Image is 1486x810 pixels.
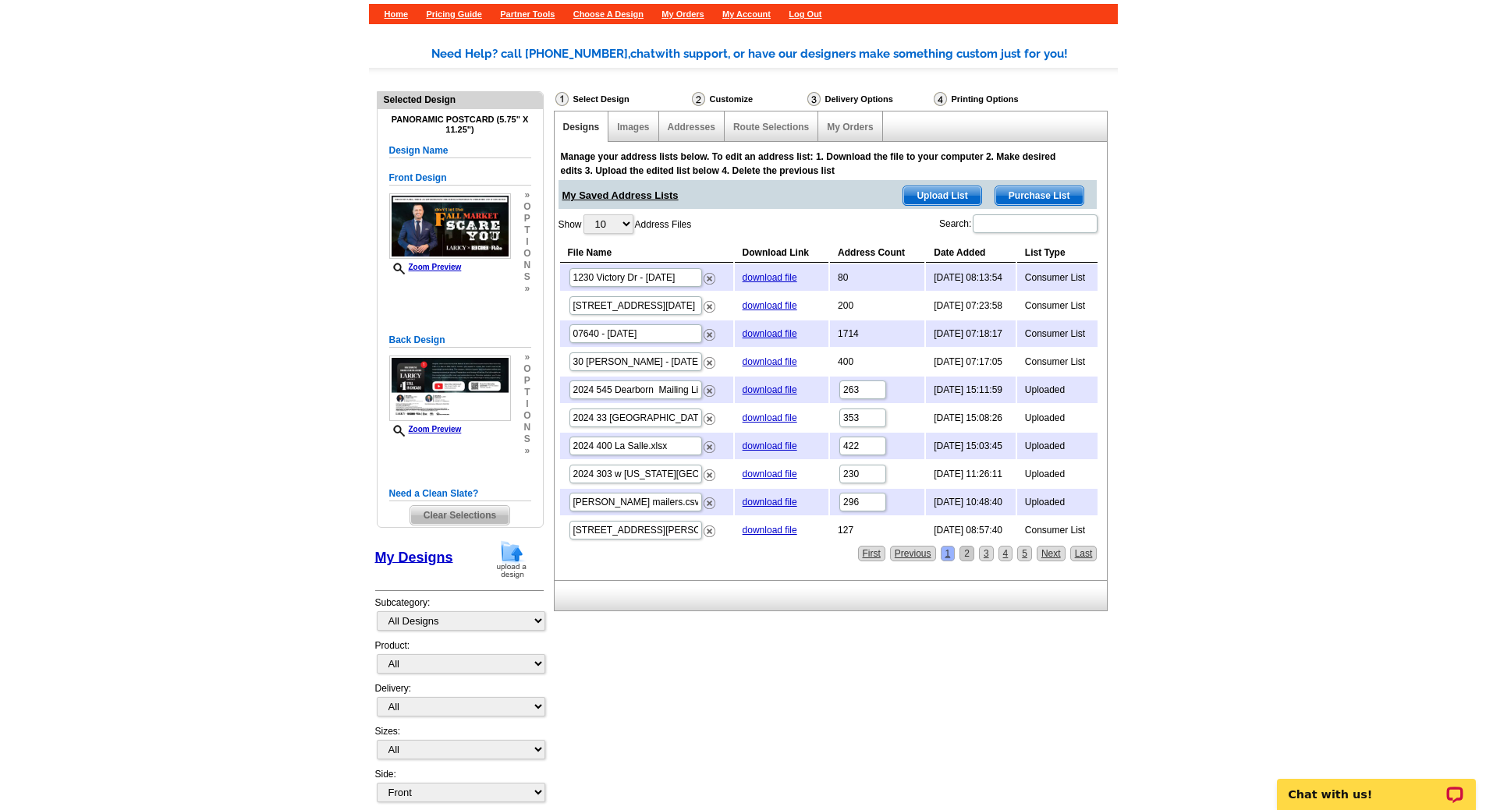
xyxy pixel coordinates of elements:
span: s [523,433,530,445]
a: download file [743,328,797,339]
a: Remove this list [704,438,715,449]
span: o [523,363,530,375]
td: [DATE] 08:57:40 [926,517,1016,543]
img: delete.png [704,497,715,509]
a: Last [1070,546,1098,561]
div: Manage your address lists below. To edit an address list: 1. Download the file to your computer 2... [561,150,1068,178]
img: Printing Options & Summary [934,92,947,106]
label: Show Address Files [559,213,692,235]
span: Purchase List [995,186,1083,205]
td: Consumer List [1017,348,1098,375]
a: My Designs [375,549,453,564]
a: Addresses [668,122,715,133]
a: Route Selections [733,122,809,133]
span: p [523,213,530,225]
th: Download Link [735,243,828,263]
div: Sizes: [375,724,544,767]
a: My Orders [661,9,704,19]
img: delete.png [704,329,715,341]
a: Remove this list [704,354,715,365]
a: 2 [959,546,974,561]
td: Consumer List [1017,320,1098,347]
span: o [523,410,530,422]
td: Consumer List [1017,264,1098,291]
td: 1714 [830,320,924,347]
a: Choose A Design [573,9,644,19]
a: Partner Tools [500,9,555,19]
img: delete.png [704,385,715,397]
td: Uploaded [1017,377,1098,403]
img: Delivery Options [807,92,821,106]
a: 1 [941,546,956,561]
a: My Account [722,9,771,19]
td: Uploaded [1017,405,1098,431]
img: upload-design [491,539,532,579]
span: t [523,225,530,236]
span: » [523,283,530,295]
div: Select Design [554,91,690,111]
a: 3 [979,546,994,561]
div: Need Help? call [PHONE_NUMBER], with support, or have our designers make something custom just fo... [431,45,1118,63]
span: Clear Selections [410,506,509,525]
a: Home [385,9,409,19]
a: Remove this list [704,522,715,533]
div: Selected Design [378,92,543,107]
a: download file [743,356,797,367]
img: small-thumb.jpg [389,193,511,259]
h5: Back Design [389,333,531,348]
a: Remove this list [704,466,715,477]
a: My Orders [827,122,873,133]
iframe: LiveChat chat widget [1267,761,1486,810]
td: [DATE] 11:26:11 [926,461,1016,487]
td: Consumer List [1017,517,1098,543]
select: ShowAddress Files [583,214,633,234]
a: Previous [890,546,936,561]
input: Search: [973,214,1098,233]
a: download file [743,525,797,536]
span: o [523,201,530,213]
span: n [523,422,530,433]
a: Images [617,122,649,133]
a: download file [743,469,797,479]
td: 127 [830,517,924,543]
a: download file [743,440,797,451]
span: » [523,352,530,363]
div: Product: [375,638,544,681]
td: Consumer List [1017,292,1098,319]
label: Search: [939,213,1099,235]
td: Uploaded [1017,461,1098,487]
td: [DATE] 07:17:05 [926,348,1016,375]
a: Remove this list [704,326,715,337]
span: » [523,189,530,201]
h5: Design Name [389,143,531,158]
a: Pricing Guide [426,9,482,19]
td: [DATE] 10:48:40 [926,489,1016,515]
img: delete.png [704,441,715,453]
a: download file [743,300,797,311]
td: [DATE] 15:08:26 [926,405,1016,431]
span: n [523,260,530,271]
img: Customize [692,92,705,106]
div: Printing Options [932,91,1071,107]
a: Designs [563,122,600,133]
span: t [523,387,530,398]
div: Subcategory: [375,596,544,638]
a: Remove this list [704,298,715,309]
span: i [523,398,530,410]
td: [DATE] 07:18:17 [926,320,1016,347]
span: chat [630,47,655,61]
a: download file [743,497,797,508]
h5: Front Design [389,171,531,186]
span: o [523,248,530,260]
img: delete.png [704,525,715,537]
td: Uploaded [1017,433,1098,459]
a: Zoom Preview [389,263,462,271]
td: [DATE] 07:23:58 [926,292,1016,319]
td: 200 [830,292,924,319]
span: » [523,445,530,457]
span: s [523,271,530,283]
td: Uploaded [1017,489,1098,515]
td: 400 [830,348,924,375]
